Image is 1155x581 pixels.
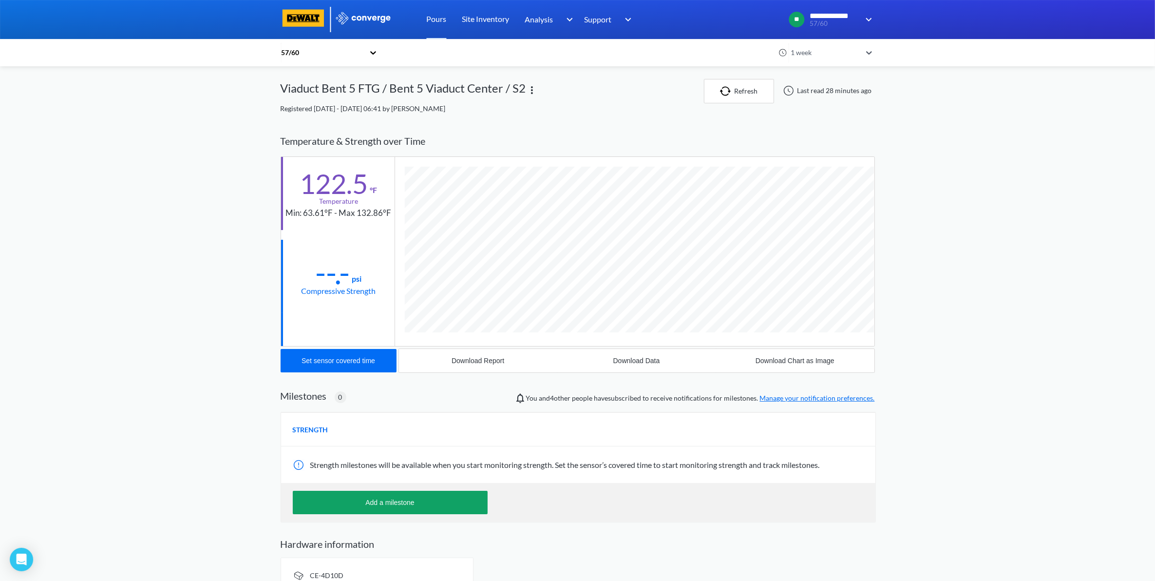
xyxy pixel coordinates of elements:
[302,285,376,297] div: Compressive Strength
[560,14,575,25] img: downArrow.svg
[300,172,368,196] div: 122.5
[585,13,612,25] span: Support
[281,104,446,113] span: Registered [DATE] - [DATE] 06:41 by [PERSON_NAME]
[319,196,358,207] div: Temperature
[526,393,875,404] span: You and people have subscribed to receive notifications for milestones.
[526,84,538,96] img: more.svg
[619,14,634,25] img: downArrow.svg
[316,260,350,285] div: --.-
[281,47,364,58] div: 57/60
[339,392,342,403] span: 0
[704,79,774,103] button: Refresh
[335,12,392,24] img: logo_ewhite.svg
[281,390,327,402] h2: Milestones
[525,13,553,25] span: Analysis
[810,20,859,27] span: 57/60
[557,349,716,372] button: Download Data
[10,548,33,571] div: Open Intercom Messenger
[310,571,344,580] span: CE-4D10D
[281,9,326,27] img: logo-dewalt.svg
[310,460,820,469] span: Strength milestones will be available when you start monitoring strength. Set the sensor’s covere...
[788,47,861,58] div: 1 week
[756,357,834,365] div: Download Chart as Image
[302,357,375,365] div: Set sensor covered time
[281,538,875,550] h2: Hardware information
[613,357,660,365] div: Download Data
[399,349,557,372] button: Download Report
[760,394,875,402] a: Manage your notification preferences.
[281,126,875,156] div: Temperature & Strength over Time
[778,85,875,97] div: Last read 28 minutes ago
[293,491,488,514] button: Add a milestone
[281,349,397,372] button: Set sensor covered time
[859,14,875,25] img: downArrow.svg
[452,357,504,365] div: Download Report
[281,79,526,103] div: Viaduct Bent 5 FTG / Bent 5 Viaduct Center / S2
[778,48,787,57] img: icon-clock.svg
[293,425,328,435] span: STRENGTH
[720,86,735,96] img: icon-refresh.svg
[514,392,526,404] img: notifications-icon.svg
[550,394,571,402] span: Siobhan Sawyer, TJ Burnley, Jonathon Adams, Trey Triplet
[286,207,392,220] div: Min: 63.61°F - Max 132.86°F
[716,349,874,372] button: Download Chart as Image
